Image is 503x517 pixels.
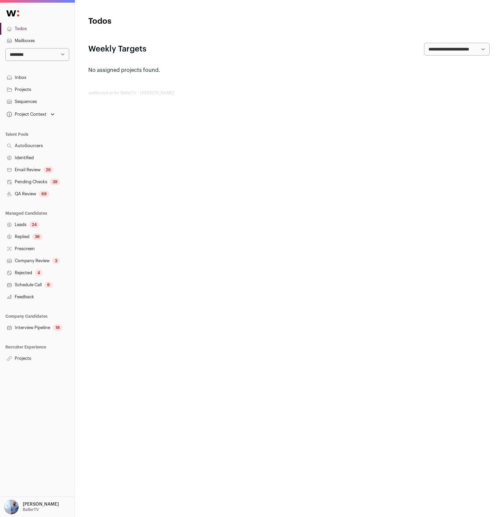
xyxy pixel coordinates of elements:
[3,500,60,514] button: Open dropdown
[43,167,54,173] div: 26
[88,16,222,27] h1: Todos
[35,270,43,276] div: 4
[29,221,39,228] div: 24
[23,507,39,512] p: BallerTV
[50,179,60,185] div: 39
[32,233,42,240] div: 38
[5,110,56,119] button: Open dropdown
[39,191,49,197] div: 68
[88,90,490,96] footer: wellfound:ai for BallerTV - [PERSON_NAME]
[88,44,146,55] h2: Weekly Targets
[44,282,53,288] div: 6
[53,324,63,331] div: 18
[88,66,490,74] p: No assigned projects found.
[4,500,19,514] img: 97332-medium_jpg
[5,112,46,117] div: Project Context
[3,7,23,20] img: Wellfound
[52,257,60,264] div: 3
[23,502,59,507] p: [PERSON_NAME]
